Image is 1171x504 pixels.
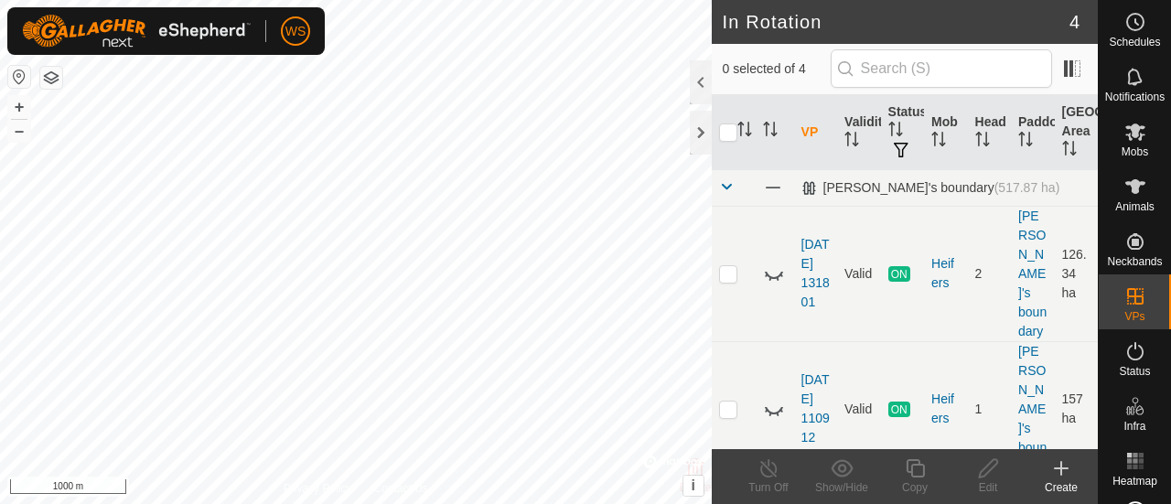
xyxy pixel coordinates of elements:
th: VP [794,95,837,170]
span: ON [888,266,910,282]
p-sorticon: Activate to sort [931,134,946,149]
a: [DATE] 131801 [801,237,830,309]
button: + [8,96,30,118]
span: Status [1119,366,1150,377]
p-sorticon: Activate to sort [844,134,859,149]
p-sorticon: Activate to sort [888,124,903,139]
div: Heifers [931,390,960,428]
span: Infra [1123,421,1145,432]
th: Status [881,95,924,170]
button: Map Layers [40,67,62,89]
span: i [691,477,694,493]
button: i [683,476,704,496]
span: VPs [1124,311,1144,322]
a: [PERSON_NAME]'s boundary [1018,344,1047,474]
p-sorticon: Activate to sort [1018,134,1033,149]
th: Mob [924,95,967,170]
img: Gallagher Logo [22,15,251,48]
th: Head [968,95,1011,170]
span: (517.87 ha) [994,180,1060,195]
input: Search (S) [831,49,1052,88]
button: Reset Map [8,66,30,88]
div: Turn Off [732,479,805,496]
div: [PERSON_NAME]'s boundary [801,180,1060,196]
p-sorticon: Activate to sort [737,124,752,139]
td: 2 [968,206,1011,341]
span: Notifications [1105,91,1165,102]
h2: In Rotation [723,11,1069,33]
th: [GEOGRAPHIC_DATA] Area [1055,95,1098,170]
span: Schedules [1109,37,1160,48]
span: 0 selected of 4 [723,59,831,79]
span: Neckbands [1107,256,1162,267]
a: [PERSON_NAME]'s boundary [1018,209,1047,338]
span: Heatmap [1112,476,1157,487]
a: Privacy Policy [284,480,352,497]
span: WS [285,22,306,41]
div: Copy [878,479,951,496]
p-sorticon: Activate to sort [975,134,990,149]
td: 126.34 ha [1055,206,1098,341]
td: 157 ha [1055,341,1098,477]
span: Mobs [1122,146,1148,157]
span: Animals [1115,201,1155,212]
a: [DATE] 110912 [801,372,830,445]
button: – [8,120,30,142]
th: Validity [837,95,880,170]
div: Show/Hide [805,479,878,496]
div: Create [1025,479,1098,496]
div: Heifers [931,254,960,293]
span: 4 [1069,8,1080,36]
td: Valid [837,206,880,341]
td: 1 [968,341,1011,477]
p-sorticon: Activate to sort [1062,144,1077,158]
a: Contact Us [373,480,427,497]
div: Edit [951,479,1025,496]
th: Paddock [1011,95,1054,170]
p-sorticon: Activate to sort [763,124,778,139]
span: ON [888,402,910,417]
td: Valid [837,341,880,477]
